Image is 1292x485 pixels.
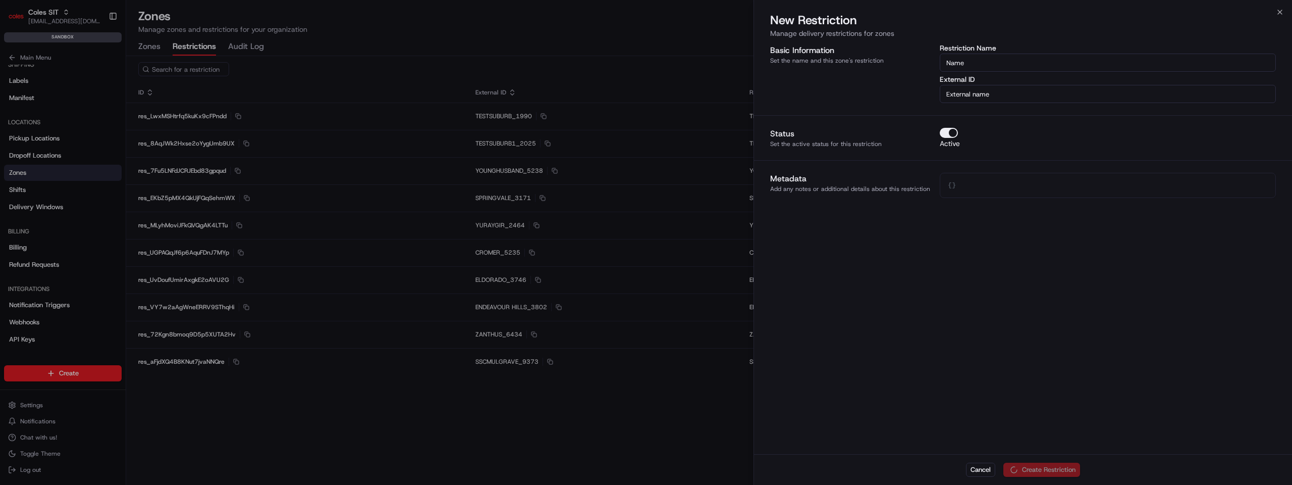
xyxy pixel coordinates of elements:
h2: New Restriction [770,12,1276,28]
h3: Metadata [770,173,932,185]
textarea: {} [940,173,1275,198]
a: 💻API Documentation [81,142,166,161]
a: 📗Knowledge Base [6,142,81,161]
input: Enter restriction name [940,54,1276,72]
span: API Documentation [95,147,162,157]
img: 1736555255976-a54dd68f-1ca7-489b-9aae-adbdc363a1c4 [10,96,28,115]
button: Cancel [966,463,995,477]
p: Set the name and this zone's restriction [770,57,932,65]
div: 📗 [10,148,18,156]
input: Clear [26,65,167,76]
div: We're available if you need us! [34,107,128,115]
span: Pylon [100,171,122,179]
span: Knowledge Base [20,147,77,157]
p: Manage delivery restrictions for zones [770,28,1276,38]
label: Active [940,140,960,147]
p: Set the active status for this restriction [770,140,932,148]
h3: Basic Information [770,44,932,57]
p: Welcome 👋 [10,40,184,57]
div: 💻 [85,148,93,156]
a: Powered byPylon [71,171,122,179]
div: Start new chat [34,96,166,107]
p: Add any notes or additional details about this restriction [770,185,932,193]
button: Start new chat [172,100,184,112]
input: Enter external ID [940,85,1276,103]
img: Nash [10,10,30,30]
h3: Status [770,128,932,140]
label: External ID [940,76,1276,83]
label: Restriction Name [940,44,1276,52]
